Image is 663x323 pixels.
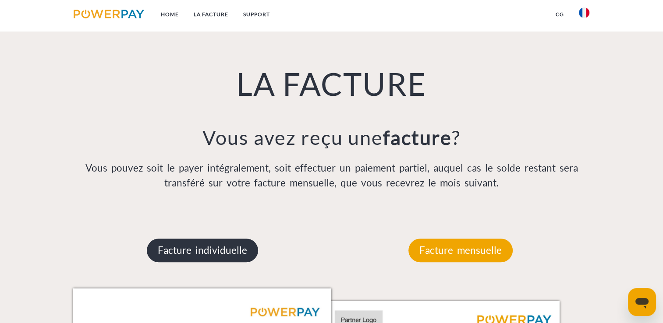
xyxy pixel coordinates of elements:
p: Vous pouvez soit le payer intégralement, soit effectuer un paiement partiel, auquel cas le solde ... [73,161,589,190]
h3: Vous avez reçu une ? [73,125,589,150]
a: Support [236,7,277,22]
img: logo-powerpay.svg [74,10,144,18]
iframe: Bouton de lancement de la fenêtre de messagerie [628,288,656,316]
b: facture [383,126,452,149]
a: CG [548,7,571,22]
a: Home [153,7,186,22]
p: Facture mensuelle [408,239,513,262]
p: Facture individuelle [147,239,258,262]
img: fr [579,7,589,18]
h1: LA FACTURE [73,64,589,103]
a: LA FACTURE [186,7,236,22]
